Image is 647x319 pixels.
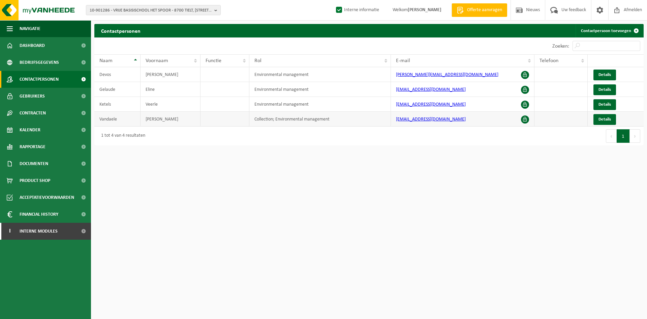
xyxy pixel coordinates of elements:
[20,71,59,88] span: Contactpersonen
[20,223,58,240] span: Interne modules
[141,97,201,112] td: Veerle
[396,72,498,77] a: [PERSON_NAME][EMAIL_ADDRESS][DOMAIN_NAME]
[617,129,630,143] button: 1
[20,37,45,54] span: Dashboard
[249,97,391,112] td: Environmental management
[396,87,466,92] a: [EMAIL_ADDRESS][DOMAIN_NAME]
[20,189,74,206] span: Acceptatievoorwaarden
[593,70,616,80] a: Details
[598,73,611,77] span: Details
[20,122,40,138] span: Kalender
[598,102,611,107] span: Details
[94,82,141,97] td: Gelaude
[249,82,391,97] td: Environmental management
[465,7,504,14] span: Offerte aanvragen
[396,102,466,107] a: [EMAIL_ADDRESS][DOMAIN_NAME]
[335,5,379,15] label: Interne informatie
[576,24,643,37] a: Contactpersoon toevoegen
[94,112,141,127] td: Vandaele
[630,129,640,143] button: Next
[141,82,201,97] td: Eline
[452,3,507,17] a: Offerte aanvragen
[249,67,391,82] td: Environmental management
[606,129,617,143] button: Previous
[94,24,147,37] h2: Contactpersonen
[408,7,441,12] strong: [PERSON_NAME]
[540,58,558,63] span: Telefoon
[141,112,201,127] td: [PERSON_NAME]
[94,67,141,82] td: Devos
[94,97,141,112] td: Ketels
[206,58,221,63] span: Functie
[20,88,45,105] span: Gebruikers
[396,58,410,63] span: E-mail
[20,20,40,37] span: Navigatie
[90,5,212,16] span: 10-901286 - VRIJE BASISISCHOOL HET SPOOR - 8700 TIELT, [STREET_ADDRESS]
[99,58,113,63] span: Naam
[254,58,261,63] span: Rol
[598,87,611,92] span: Details
[593,99,616,110] a: Details
[249,112,391,127] td: Collection; Environmental management
[98,130,145,142] div: 1 tot 4 van 4 resultaten
[552,44,569,49] label: Zoeken:
[20,206,58,223] span: Financial History
[396,117,466,122] a: [EMAIL_ADDRESS][DOMAIN_NAME]
[20,54,59,71] span: Bedrijfsgegevens
[598,117,611,122] span: Details
[593,84,616,95] a: Details
[20,172,50,189] span: Product Shop
[20,105,46,122] span: Contracten
[86,5,221,15] button: 10-901286 - VRIJE BASISISCHOOL HET SPOOR - 8700 TIELT, [STREET_ADDRESS]
[146,58,168,63] span: Voornaam
[7,223,13,240] span: I
[20,138,45,155] span: Rapportage
[141,67,201,82] td: [PERSON_NAME]
[593,114,616,125] a: Details
[20,155,48,172] span: Documenten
